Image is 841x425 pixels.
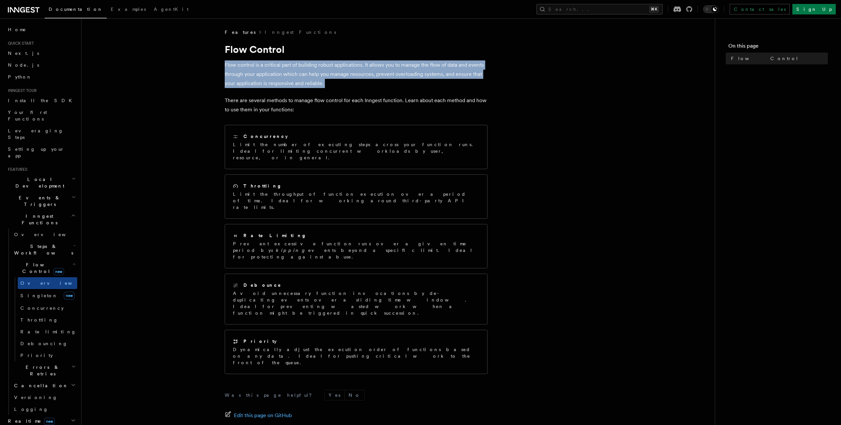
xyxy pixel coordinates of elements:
a: Home [5,24,77,35]
button: Inngest Functions [5,210,77,229]
span: Flow Control [11,261,72,275]
h4: On this page [728,42,828,53]
span: Examples [111,7,146,12]
button: Errors & Retries [11,361,77,380]
p: Limit the throughput of function execution over a period of time. Ideal for working around third-... [233,191,479,211]
button: Events & Triggers [5,192,77,210]
span: Local Development [5,176,72,189]
span: Setting up your app [8,146,64,158]
span: Inngest tour [5,88,37,93]
a: DebounceAvoid unnecessary function invocations by de-duplicating events over a sliding time windo... [225,274,488,324]
p: Flow control is a critical part of building robust applications. It allows you to manage the flow... [225,60,488,88]
p: There are several methods to manage flow control for each Inngest function. Learn about each meth... [225,96,488,114]
span: Quick start [5,41,34,46]
a: Overview [11,229,77,240]
span: Overview [14,232,82,237]
span: Errors & Retries [11,364,71,377]
span: Rate limiting [20,329,76,334]
button: Toggle dark mode [703,5,719,13]
kbd: ⌘K [649,6,659,12]
span: Python [8,74,32,79]
span: new [44,418,55,425]
span: new [64,292,75,300]
a: Rate LimitingPrevent excessive function runs over a given time period byskippingevents beyond a s... [225,224,488,268]
span: Cancellation [11,382,68,389]
a: Versioning [11,391,77,403]
a: Your first Functions [5,106,77,125]
a: Throttling [18,314,77,326]
a: Setting up your app [5,143,77,162]
span: Debouncing [20,341,68,346]
a: Next.js [5,47,77,59]
span: Events & Triggers [5,194,72,208]
a: Edit this page on GitHub [225,411,292,420]
span: Leveraging Steps [8,128,63,140]
span: Your first Functions [8,110,47,122]
h2: Concurrency [243,133,288,140]
p: Limit the number of executing steps across your function runs. Ideal for limiting concurrent work... [233,141,479,161]
a: Inngest Functions [265,29,336,35]
span: Edit this page on GitHub [234,411,292,420]
a: AgentKit [150,2,193,18]
span: Steps & Workflows [11,243,73,256]
span: Throttling [20,317,58,323]
span: Logging [14,407,48,412]
span: Flow Control [731,55,799,62]
button: Cancellation [11,380,77,391]
a: Flow Control [728,53,828,64]
a: Node.js [5,59,77,71]
h2: Rate Limiting [243,232,307,239]
h2: Priority [243,338,277,345]
a: Install the SDK [5,95,77,106]
button: Search...⌘K [536,4,663,14]
h2: Throttling [243,183,282,189]
a: Overview [18,277,77,289]
h2: Debounce [243,282,282,288]
button: No [345,390,364,400]
a: Contact sales [730,4,790,14]
a: Leveraging Steps [5,125,77,143]
h1: Flow Control [225,43,488,55]
span: Concurrency [20,305,64,311]
span: Singleton [20,293,58,298]
a: Documentation [45,2,107,18]
a: ConcurrencyLimit the number of executing steps across your function runs. Ideal for limiting conc... [225,125,488,169]
em: skipping [271,248,308,253]
a: Logging [11,403,77,415]
div: Flow Controlnew [11,277,77,361]
a: Examples [107,2,150,18]
span: Documentation [49,7,103,12]
p: Avoid unnecessary function invocations by de-duplicating events over a sliding time window. Ideal... [233,290,479,316]
span: Features [225,29,256,35]
a: Priority [18,349,77,361]
a: Python [5,71,77,83]
a: Sign Up [792,4,836,14]
a: Singletonnew [18,289,77,302]
p: Dynamically adjust the execution order of functions based on any data. Ideal for pushing critical... [233,346,479,366]
p: Prevent excessive function runs over a given time period by events beyond a specific limit. Ideal... [233,240,479,260]
span: AgentKit [154,7,189,12]
span: Install the SDK [8,98,76,103]
a: PriorityDynamically adjust the execution order of functions based on any data. Ideal for pushing ... [225,330,488,374]
a: Concurrency [18,302,77,314]
span: Next.js [8,51,39,56]
span: Realtime [5,418,55,424]
span: Node.js [8,62,39,68]
button: Local Development [5,173,77,192]
span: Versioning [14,395,57,400]
span: Home [8,26,26,33]
span: new [53,268,64,275]
button: Yes [325,390,344,400]
button: Flow Controlnew [11,259,77,277]
span: Overview [20,280,88,286]
span: Inngest Functions [5,213,71,226]
a: Debouncing [18,338,77,349]
span: Priority [20,353,53,358]
a: Rate limiting [18,326,77,338]
span: Features [5,167,27,172]
div: Inngest Functions [5,229,77,415]
a: ThrottlingLimit the throughput of function execution over a period of time. Ideal for working aro... [225,174,488,219]
button: Steps & Workflows [11,240,77,259]
p: Was this page helpful? [225,392,316,398]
